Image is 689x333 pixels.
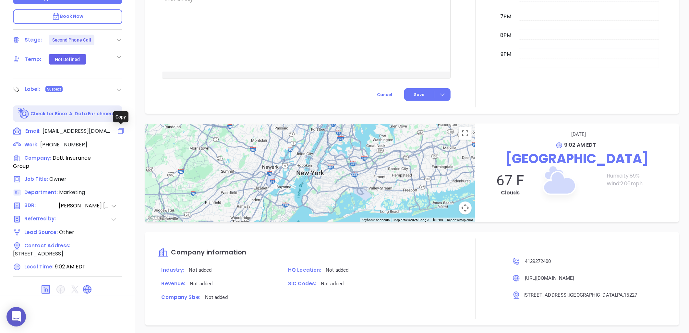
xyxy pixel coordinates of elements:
img: Google [147,214,168,222]
span: BDR: [24,202,58,210]
button: Cancel [365,88,404,101]
p: [GEOGRAPHIC_DATA] [481,149,673,168]
span: [URL][DOMAIN_NAME] [525,275,574,281]
span: Not added [189,267,212,273]
button: Map camera controls [459,202,472,215]
span: Save [414,92,424,98]
button: Toggle fullscreen view [459,127,472,140]
p: Clouds [481,189,539,197]
span: [EMAIL_ADDRESS][DOMAIN_NAME] [42,127,111,135]
span: Email: [25,127,41,136]
div: Not Defined [55,54,80,65]
span: Department: [24,189,58,196]
span: Industry: [161,266,184,273]
span: Not added [326,267,348,273]
span: Cancel [377,92,392,97]
a: Terms (opens in new tab) [433,217,443,222]
div: 8pm [499,31,513,39]
span: Company information [171,248,246,257]
span: Owner [49,175,66,183]
span: [STREET_ADDRESS] [524,292,568,298]
span: 9:02 AM EDT [564,141,596,149]
div: Second Phone Call [52,35,91,45]
span: [PERSON_NAME] [PERSON_NAME] [59,202,111,210]
span: 9:02 AM EDT [55,263,86,270]
span: Book Now [52,13,84,19]
img: Clouds [526,151,591,216]
span: Suspect [47,86,61,93]
span: Company: [24,154,51,161]
span: Marketing [59,189,85,196]
span: [STREET_ADDRESS] [13,250,63,257]
a: Report a map error [447,218,473,222]
div: Temp: [25,55,42,64]
p: Wind: 2.06 mph [607,180,673,188]
p: [DATE] [485,130,673,139]
p: Humidity: 89 % [607,172,673,180]
div: Stage: [25,35,42,45]
a: Company information [158,249,246,256]
span: [PHONE_NUMBER] [40,141,87,148]
a: Open this area in Google Maps (opens a new window) [147,214,168,222]
span: , PA [616,292,623,298]
span: Referred by: [24,215,58,223]
p: Check for Binox AI Data Enrichment [30,110,115,117]
span: Not added [321,281,344,287]
span: Local Time: [24,263,54,270]
span: SIC Codes: [288,280,316,287]
span: Revenue: [161,280,185,287]
span: Work: [24,141,39,148]
div: 9pm [499,50,513,58]
span: Dott Insurance Group [13,154,91,170]
span: Not added [205,294,228,300]
span: Not added [190,281,212,287]
div: Label: [25,84,40,94]
span: Other [59,228,74,236]
button: Keyboard shortcuts [362,218,390,222]
button: Save [404,88,451,101]
span: Contact Address: [24,242,70,249]
span: , [GEOGRAPHIC_DATA] [568,292,616,298]
img: Ai-Enrich-DaqCidB-.svg [18,108,30,119]
span: Map data ©2025 Google [393,218,429,222]
span: 4129272400 [525,258,551,264]
span: HQ Location: [288,266,321,273]
span: Company Size: [161,294,200,301]
span: Lead Source: [24,229,58,236]
span: , 15227 [623,292,637,298]
div: 7pm [499,13,513,20]
div: Copy [113,111,128,122]
p: 67 F [481,172,539,189]
span: Job Title: [24,176,48,182]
